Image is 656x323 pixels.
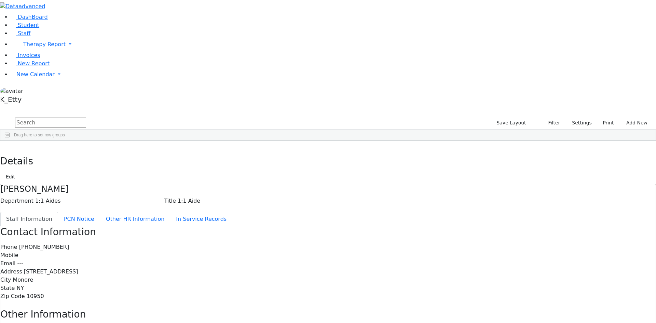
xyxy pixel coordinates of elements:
[11,30,30,37] a: Staff
[0,259,15,268] label: Email
[11,52,40,58] a: Invoices
[0,184,656,194] h4: [PERSON_NAME]
[14,133,65,137] span: Drag here to set row groups
[0,226,656,238] h3: Contact Information
[0,292,25,300] label: Zip Code
[13,277,33,283] span: Monore
[27,293,44,299] span: 10950
[0,276,11,284] label: City
[0,212,58,226] button: Staff Information
[16,285,24,291] span: NY
[0,243,17,251] label: Phone
[0,309,656,320] h3: Other Information
[164,197,176,205] label: Title
[11,22,39,28] a: Student
[24,268,78,275] span: [STREET_ADDRESS]
[58,212,100,226] button: PCN Notice
[170,212,232,226] button: In Service Records
[35,198,61,204] span: 1:1 Aides
[0,284,15,292] label: State
[18,14,48,20] span: DashBoard
[0,268,22,276] label: Address
[18,22,39,28] span: Student
[11,38,656,51] a: Therapy Report
[595,118,617,128] button: Print
[0,251,18,259] label: Mobile
[19,244,69,250] span: [PHONE_NUMBER]
[539,118,563,128] button: Filter
[16,71,55,78] span: New Calendar
[619,118,651,128] button: Add New
[18,30,30,37] span: Staff
[17,260,23,267] span: ---
[563,118,594,128] button: Settings
[493,118,529,128] button: Save Layout
[23,41,66,48] span: Therapy Report
[11,14,48,20] a: DashBoard
[178,198,200,204] span: 1:1 Aide
[3,172,18,182] button: Edit
[0,197,33,205] label: Department
[18,52,40,58] span: Invoices
[100,212,170,226] button: Other HR Information
[15,118,86,128] input: Search
[18,60,50,67] span: New Report
[11,60,50,67] a: New Report
[11,68,656,81] a: New Calendar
